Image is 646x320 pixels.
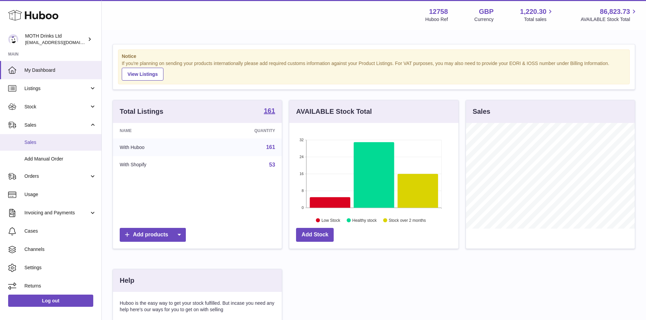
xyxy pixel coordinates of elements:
a: 161 [264,107,275,115]
span: Sales [24,122,89,128]
a: Add Stock [296,228,334,242]
span: My Dashboard [24,67,96,73]
span: Usage [24,191,96,198]
td: With Shopify [113,156,204,174]
span: Returns [24,283,96,289]
span: 1,220.30 [520,7,547,16]
a: Add products [120,228,186,242]
span: Settings [24,264,96,271]
a: 53 [269,162,275,168]
strong: 161 [264,107,275,114]
span: Total sales [524,16,554,23]
span: Stock [24,104,89,110]
text: 32 [300,138,304,142]
td: With Huboo [113,138,204,156]
text: Stock over 2 months [389,218,426,222]
span: Add Manual Order [24,156,96,162]
strong: GBP [479,7,493,16]
h3: Help [120,276,134,285]
strong: Notice [122,53,626,60]
a: 1,220.30 Total sales [520,7,554,23]
text: 0 [302,206,304,210]
th: Quantity [204,123,282,138]
text: 24 [300,155,304,159]
strong: 12758 [429,7,448,16]
text: 16 [300,172,304,176]
th: Name [113,123,204,138]
div: Currency [474,16,494,23]
div: MOTH Drinks Ltd [25,33,86,46]
a: 161 [266,144,275,150]
a: View Listings [122,68,163,81]
div: If you're planning on sending your products internationally please add required customs informati... [122,60,626,81]
span: Cases [24,228,96,234]
text: Healthy stock [352,218,377,222]
a: 86,823.73 AVAILABLE Stock Total [581,7,638,23]
span: [EMAIL_ADDRESS][DOMAIN_NAME] [25,40,100,45]
text: Low Stock [321,218,340,222]
span: Invoicing and Payments [24,210,89,216]
h3: AVAILABLE Stock Total [296,107,372,116]
h3: Sales [473,107,490,116]
p: Huboo is the easy way to get your stock fulfilled. But incase you need any help here's our ways f... [120,300,275,313]
span: Listings [24,85,89,92]
div: Huboo Ref [425,16,448,23]
span: Orders [24,173,89,179]
span: Sales [24,139,96,146]
span: Channels [24,246,96,253]
a: Log out [8,295,93,307]
text: 8 [302,189,304,193]
span: AVAILABLE Stock Total [581,16,638,23]
span: 86,823.73 [600,7,630,16]
h3: Total Listings [120,107,163,116]
img: orders@mothdrinks.com [8,34,18,44]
